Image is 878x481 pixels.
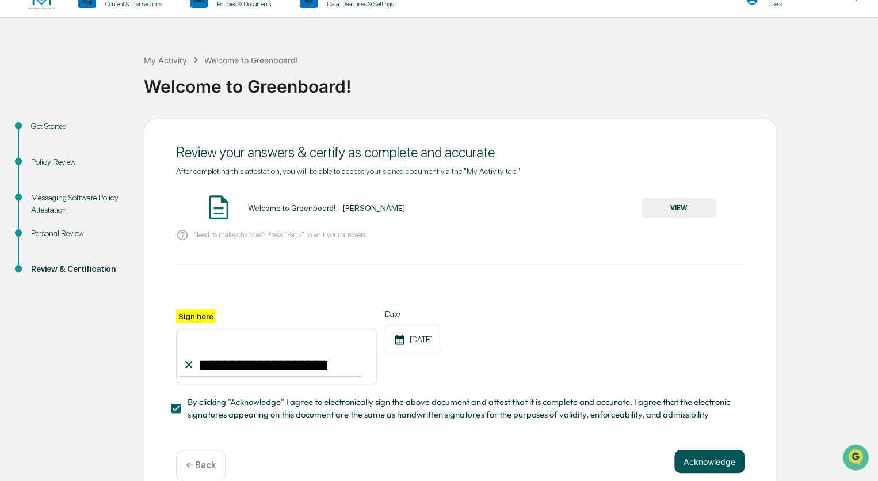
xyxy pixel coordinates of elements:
a: 🗄️Attestations [79,141,147,161]
div: We're available if you need us! [39,100,146,109]
label: Sign here [176,309,215,323]
div: Start new chat [39,88,189,100]
label: Date [385,309,441,319]
p: How can we help? [12,24,209,43]
a: Powered byPylon [81,195,139,204]
img: 1746055101610-c473b297-6a78-478c-a979-82029cc54cd1 [12,88,32,109]
div: Policy Review [31,156,125,168]
div: 🖐️ [12,146,21,156]
a: 🔎Data Lookup [7,162,77,183]
div: My Activity [144,55,187,65]
div: Review your answers & certify as complete and accurate [176,144,745,161]
p: Need to make changes? Press "Back" to edit your answers [193,230,366,239]
div: 🔎 [12,168,21,177]
div: Review & Certification [31,263,125,275]
iframe: Open customer support [841,443,872,474]
span: Pylon [114,195,139,204]
img: Document Icon [204,193,233,222]
div: Personal Review [31,228,125,240]
span: After completing this attestation, you will be able to access your signed document via the "My Ac... [176,166,520,176]
button: Start new chat [196,92,209,105]
div: Get Started [31,120,125,132]
button: Acknowledge [674,450,745,473]
div: [DATE] [385,325,441,354]
span: Data Lookup [23,167,72,179]
p: ← Back [186,460,216,471]
a: 🖐️Preclearance [7,141,79,161]
div: Welcome to Greenboard! [204,55,298,65]
span: Preclearance [23,145,74,157]
div: 🗄️ [83,146,93,156]
span: Attestations [95,145,143,157]
div: Welcome to Greenboard! [144,67,872,97]
button: VIEW [642,198,716,218]
span: By clicking "Acknowledge" I agree to electronically sign the above document and attest that it is... [188,396,735,422]
div: Welcome to Greenboard! - [PERSON_NAME] [247,203,404,213]
div: Messaging Software Policy Attestation [31,192,125,216]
